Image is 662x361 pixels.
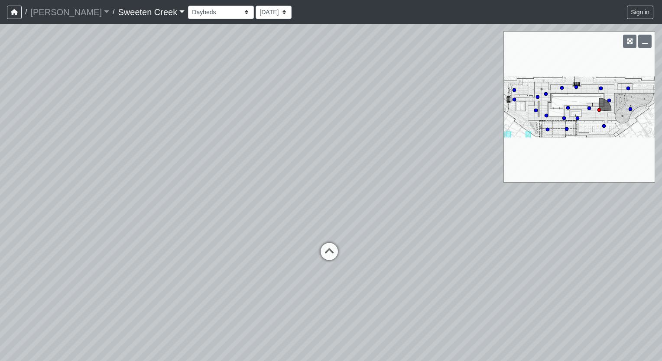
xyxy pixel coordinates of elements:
[627,6,653,19] button: Sign in
[109,3,118,21] span: /
[22,3,30,21] span: /
[6,344,58,361] iframe: Ybug feedback widget
[118,3,185,21] a: Sweeten Creek
[30,3,109,21] a: [PERSON_NAME]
